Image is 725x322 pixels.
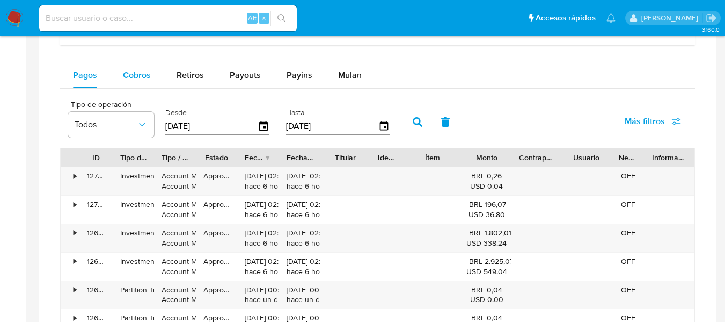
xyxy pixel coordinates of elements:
[702,25,720,34] span: 3.160.0
[262,13,266,23] span: s
[248,13,257,23] span: Alt
[39,11,297,25] input: Buscar usuario o caso...
[606,13,616,23] a: Notificaciones
[536,12,596,24] span: Accesos rápidos
[641,13,702,23] p: zoe.breuer@mercadolibre.com
[706,12,717,24] a: Salir
[270,11,292,26] button: search-icon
